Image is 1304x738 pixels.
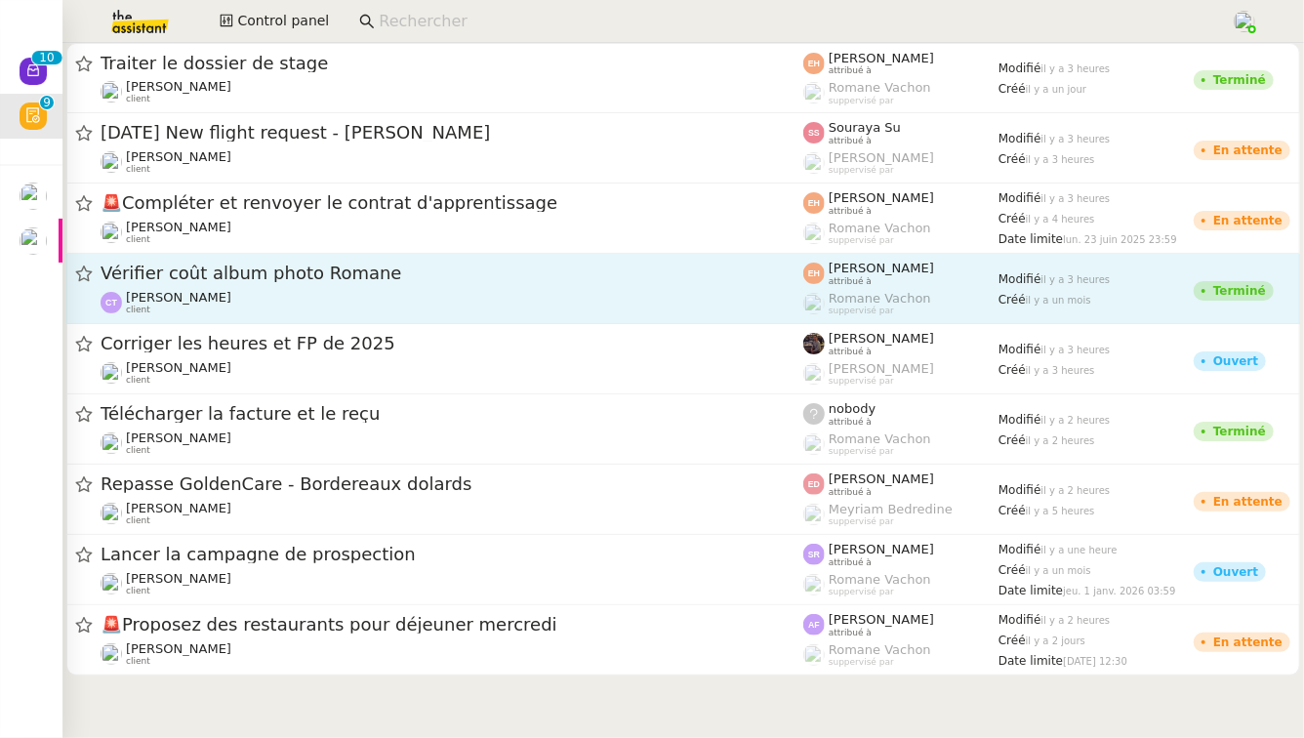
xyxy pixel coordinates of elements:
img: users%2Fjeuj7FhI7bYLyCU6UIN9LElSS4x1%2Favatar%2F1678820456145.jpeg [20,227,47,255]
span: il y a un jour [1026,84,1086,95]
span: client [126,445,150,456]
app-user-label: suppervisé par [803,80,998,105]
span: Créé [998,504,1026,517]
span: suppervisé par [829,306,894,316]
div: En attente [1213,144,1283,156]
span: Modifié [998,543,1041,556]
app-user-detailed-label: client [101,79,803,104]
span: il y a 3 heures [1041,345,1111,355]
span: [PERSON_NAME] [126,149,231,164]
span: [PERSON_NAME] [126,290,231,305]
span: 🚨 [101,614,122,635]
span: il y a 3 heures [1026,365,1095,376]
span: [PERSON_NAME] [829,361,934,376]
span: il y a 2 heures [1041,485,1111,496]
img: users%2FPPrFYTsEAUgQy5cK5MCpqKbOX8K2%2Favatar%2FCapture%20d%E2%80%99e%CC%81cran%202023-06-05%20a%... [1234,11,1255,32]
app-user-detailed-label: client [101,430,803,456]
span: il y a 2 heures [1041,615,1111,626]
span: il y a 3 heures [1041,134,1111,144]
span: Créé [998,293,1026,307]
img: users%2FyQfMwtYgTqhRP2YHWHmG2s2LYaD3%2Favatar%2Fprofile-pic.png [803,82,825,103]
span: 🚨 [101,192,122,213]
img: users%2FlP2L64NyJUYGf6yukvER3qNbi773%2Favatar%2Faa4062d0-caf6-4ead-8344-864088a2b108 [101,362,122,384]
div: Terminé [1213,426,1266,437]
span: suppervisé par [829,516,894,527]
span: il y a 3 heures [1026,154,1095,165]
span: client [126,305,150,315]
span: Meyriam Bedredine [829,502,953,516]
span: il y a 2 jours [1026,635,1085,646]
app-user-detailed-label: client [101,641,803,667]
span: attribué à [829,347,872,357]
span: [PERSON_NAME] [829,150,934,165]
span: Compléter et renvoyer le contrat d'apprentissage [101,194,803,212]
span: client [126,375,150,386]
span: Modifié [998,272,1041,286]
app-user-label: attribué à [803,261,998,286]
img: svg [803,614,825,635]
span: il y a un mois [1026,295,1091,306]
app-user-detailed-label: client [101,571,803,596]
app-user-label: attribué à [803,612,998,637]
span: Modifié [998,483,1041,497]
span: nobody [829,401,876,416]
img: users%2FoFdbodQ3TgNoWt9kP3GXAs5oaCq1%2Favatar%2Fprofile-pic.png [803,363,825,385]
span: Romane Vachon [829,572,931,587]
app-user-label: suppervisé par [803,431,998,457]
img: users%2FyQfMwtYgTqhRP2YHWHmG2s2LYaD3%2Favatar%2Fprofile-pic.png [803,574,825,595]
span: [DATE] New flight request - [PERSON_NAME] [101,124,803,142]
span: jeu. 1 janv. 2026 03:59 [1063,586,1175,596]
app-user-label: attribué à [803,471,998,497]
app-user-detailed-label: client [101,290,803,315]
img: users%2FyQfMwtYgTqhRP2YHWHmG2s2LYaD3%2Favatar%2Fprofile-pic.png [803,223,825,244]
img: users%2Fb85nkgUZxsTztNjFhOzQpNMo3yb2%2Favatar%2F204f561a-33d1-442f-9d8d-7b89d3261cfb [101,643,122,665]
app-user-label: attribué à [803,190,998,216]
span: Modifié [998,191,1041,205]
span: Date limite [998,654,1063,668]
div: Terminé [1213,285,1266,297]
app-user-label: attribué à [803,120,998,145]
span: Souraya Su [829,120,901,135]
span: il y a un mois [1026,565,1091,576]
span: Date limite [998,584,1063,597]
img: users%2F0zQGGmvZECeMseaPawnreYAQQyS2%2Favatar%2Feddadf8a-b06f-4db9-91c4-adeed775bb0f [101,503,122,524]
span: Vérifier coût album photo Romane [101,265,803,282]
span: attribué à [829,417,872,428]
span: Modifié [998,413,1041,427]
span: il y a une heure [1041,545,1118,555]
span: Créé [998,563,1026,577]
span: [PERSON_NAME] [126,501,231,515]
span: Proposez des restaurants pour déjeuner mercredi [101,616,803,634]
span: Créé [998,152,1026,166]
nz-badge-sup: 9 [40,96,54,109]
span: suppervisé par [829,165,894,176]
span: il y a 3 heures [1041,193,1111,204]
app-user-label: suppervisé par [803,642,998,668]
span: suppervisé par [829,446,894,457]
img: users%2F0G3Vvnvi3TQv835PC6wL0iK4Q012%2Favatar%2F85e45ffa-4efd-43d5-9109-2e66efd3e965 [101,573,122,594]
span: [PERSON_NAME] [829,471,934,486]
img: users%2FC9SBsJ0duuaSgpQFj5LgoEX8n0o2%2Favatar%2Fec9d51b8-9413-4189-adfb-7be4d8c96a3c [101,151,122,173]
span: Romane Vachon [829,221,931,235]
img: users%2F0v3yA2ZOZBYwPN7V38GNVTYjOQj1%2Favatar%2Fa58eb41e-cbb7-4128-9131-87038ae72dcb [101,81,122,102]
img: 2af2e8ed-4e7a-4339-b054-92d163d57814 [803,333,825,354]
span: Créé [998,212,1026,225]
span: suppervisé par [829,376,894,387]
span: [PERSON_NAME] [829,190,934,205]
div: Terminé [1213,74,1266,86]
img: svg [803,192,825,214]
span: [PERSON_NAME] [126,430,231,445]
div: Ouvert [1213,355,1258,367]
p: 9 [43,96,51,113]
app-user-label: attribué à [803,401,998,427]
span: [PERSON_NAME] [829,51,934,65]
img: users%2FoFdbodQ3TgNoWt9kP3GXAs5oaCq1%2Favatar%2Fprofile-pic.png [803,152,825,174]
span: Date limite [998,232,1063,246]
span: Romane Vachon [829,431,931,446]
span: [PERSON_NAME] [829,542,934,556]
span: attribué à [829,276,872,287]
span: [PERSON_NAME] [829,612,934,627]
span: attribué à [829,487,872,498]
span: attribué à [829,206,872,217]
span: client [126,656,150,667]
